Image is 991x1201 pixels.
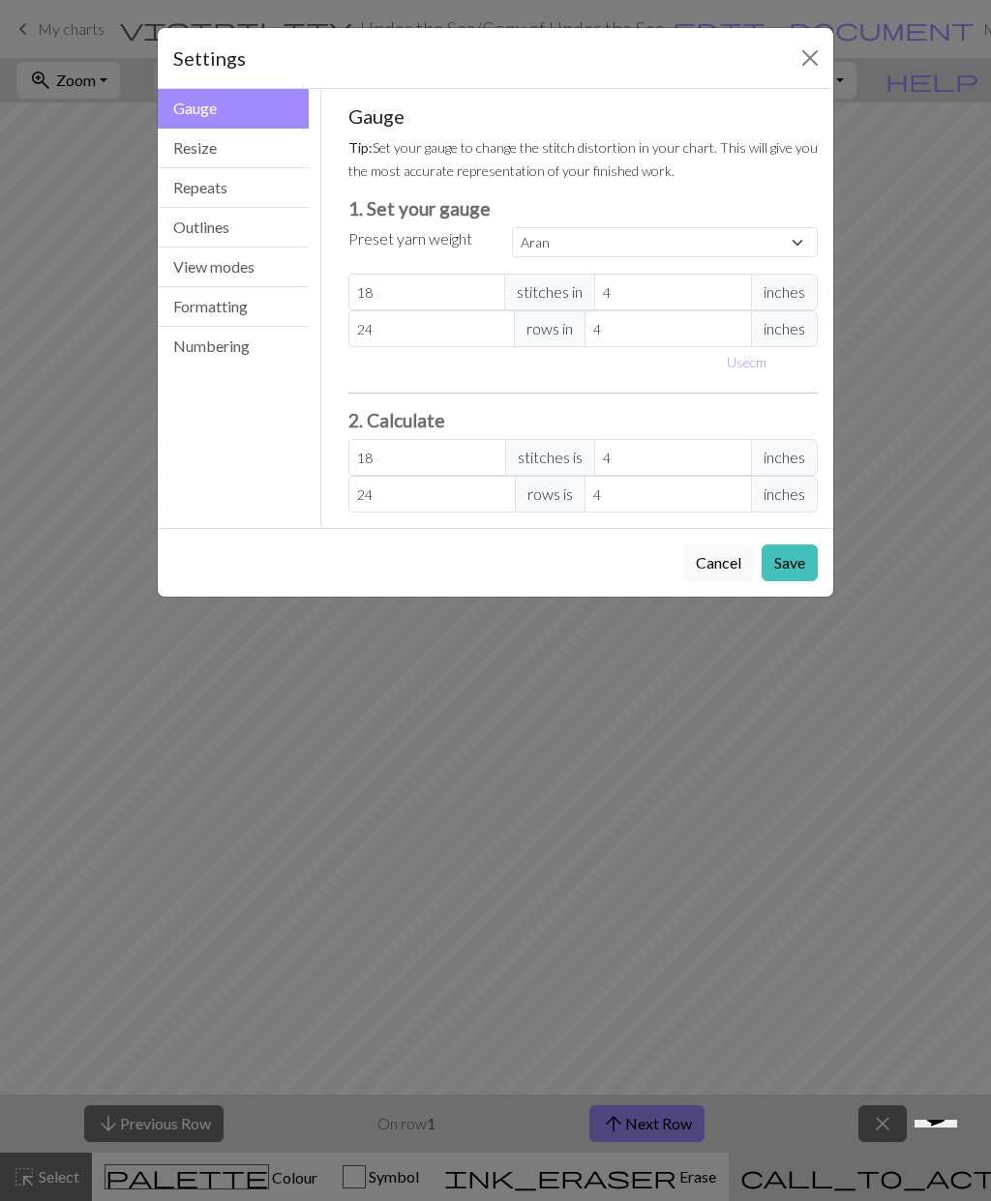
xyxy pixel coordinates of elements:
[504,274,595,310] span: stitches in
[683,544,754,581] button: Cancel
[158,287,309,327] button: Formatting
[718,347,775,377] button: Usecm
[751,439,818,476] span: inches
[348,139,818,179] small: Set your gauge to change the stitch distortion in your chart. This will give you the most accurat...
[158,129,309,168] button: Resize
[348,197,819,220] h3: 1. Set your gauge
[751,310,818,347] span: inches
[158,208,309,248] button: Outlines
[158,248,309,287] button: View modes
[348,409,819,431] h3: 2. Calculate
[158,89,309,129] button: Gauge
[795,43,826,73] button: Close
[907,1120,972,1182] iframe: chat widget
[751,274,818,310] span: inches
[158,327,309,366] button: Numbering
[158,168,309,208] button: Repeats
[348,104,819,128] h5: Gauge
[515,476,586,513] span: rows is
[348,227,472,250] label: Preset yarn weight
[505,439,595,476] span: stitches is
[751,476,818,513] span: inches
[348,139,373,156] strong: Tip:
[173,44,246,73] h5: Settings
[514,310,586,347] span: rows in
[762,544,818,581] button: Save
